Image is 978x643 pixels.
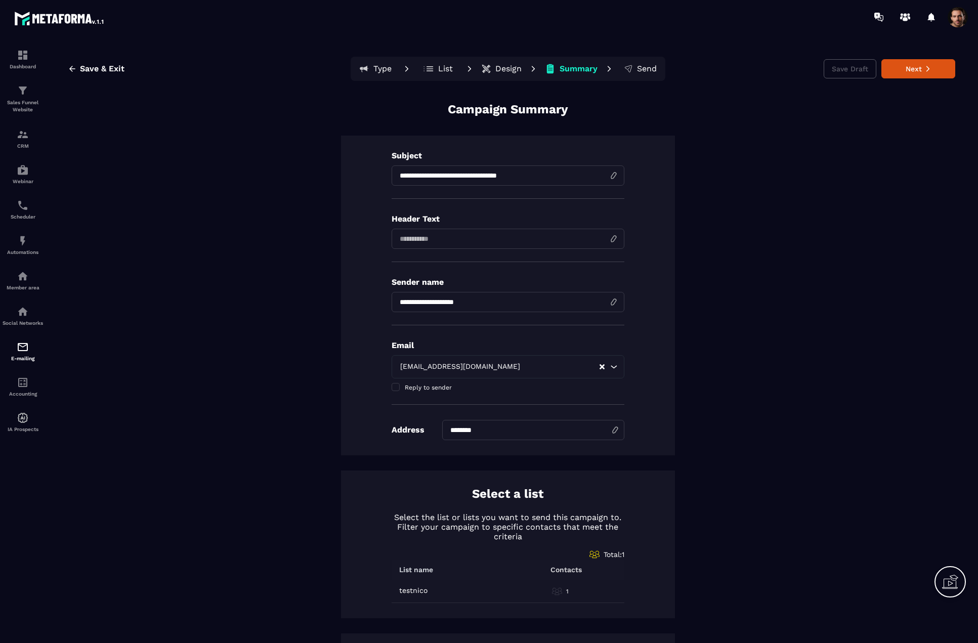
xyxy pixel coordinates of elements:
p: Type [373,64,392,74]
button: Summary [542,59,601,79]
a: social-networksocial-networkSocial Networks [3,298,43,333]
p: List name [399,566,433,574]
p: Campaign Summary [448,101,568,118]
img: automations [17,164,29,176]
a: schedulerschedulerScheduler [3,192,43,227]
p: Member area [3,285,43,290]
button: Send [618,59,663,79]
img: logo [14,9,105,27]
p: testnico [399,586,428,594]
span: Save & Exit [80,64,124,74]
p: Filter your campaign to specific contacts that meet the criteria [392,522,624,541]
p: List [438,64,453,74]
p: E-mailing [3,356,43,361]
p: Design [495,64,522,74]
p: Send [637,64,657,74]
p: Sales Funnel Website [3,99,43,113]
p: Summary [560,64,598,74]
img: social-network [17,306,29,318]
p: Accounting [3,391,43,397]
a: automationsautomationsWebinar [3,156,43,192]
button: Save & Exit [60,60,132,78]
span: [EMAIL_ADDRESS][DOMAIN_NAME] [398,361,523,372]
img: scheduler [17,199,29,211]
p: Subject [392,151,624,160]
p: Select the list or lists you want to send this campaign to. [392,512,624,522]
p: 1 [566,587,569,595]
input: Search for option [523,361,599,372]
button: List [415,59,461,79]
a: formationformationSales Funnel Website [3,77,43,121]
img: email [17,341,29,353]
img: automations [17,270,29,282]
p: Webinar [3,179,43,184]
p: Select a list [472,486,543,502]
span: Total: 1 [604,550,624,559]
button: Next [881,59,955,78]
p: Contacts [550,566,582,574]
img: formation [17,84,29,97]
a: accountantaccountantAccounting [3,369,43,404]
a: automationsautomationsMember area [3,263,43,298]
p: Dashboard [3,64,43,69]
a: emailemailE-mailing [3,333,43,369]
img: automations [17,412,29,424]
div: Search for option [392,355,624,378]
p: Social Networks [3,320,43,326]
button: Type [353,59,398,79]
a: formationformationCRM [3,121,43,156]
span: Reply to sender [405,384,452,391]
p: Scheduler [3,214,43,220]
a: automationsautomationsAutomations [3,227,43,263]
button: Clear Selected [600,363,605,371]
p: Automations [3,249,43,255]
p: IA Prospects [3,426,43,432]
p: Header Text [392,214,624,224]
p: CRM [3,143,43,149]
p: Sender name [392,277,624,287]
button: Design [478,59,525,79]
a: formationformationDashboard [3,41,43,77]
img: accountant [17,376,29,389]
img: automations [17,235,29,247]
p: Email [392,340,624,350]
p: Address [392,425,424,435]
img: formation [17,49,29,61]
img: formation [17,128,29,141]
